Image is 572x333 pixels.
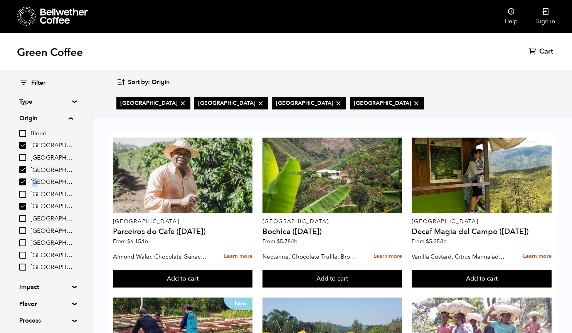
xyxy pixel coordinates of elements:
[30,263,73,272] span: [GEOGRAPHIC_DATA]
[19,178,26,185] input: [GEOGRAPHIC_DATA]
[412,238,447,245] span: From
[30,202,73,211] span: [GEOGRAPHIC_DATA]
[30,215,73,223] span: [GEOGRAPHIC_DATA]
[30,227,73,235] span: [GEOGRAPHIC_DATA]
[19,97,72,106] summary: Type
[19,239,26,246] input: [GEOGRAPHIC_DATA]
[426,238,447,245] bdi: 5.25
[224,248,252,265] a: Learn more
[412,270,552,288] button: Add to cart
[412,228,552,235] h4: Decaf Magia del Campo ([DATE])
[354,99,420,107] span: [GEOGRAPHIC_DATA]
[529,47,555,56] a: Cart
[19,215,26,222] input: [GEOGRAPHIC_DATA]
[523,248,552,265] a: Learn more
[373,248,402,265] a: Learn more
[19,166,26,173] input: [GEOGRAPHIC_DATA]
[30,166,73,175] span: [GEOGRAPHIC_DATA]
[30,251,73,260] span: [GEOGRAPHIC_DATA]
[19,142,26,149] input: [GEOGRAPHIC_DATA]
[277,238,298,245] bdi: 5.78
[113,228,253,235] h4: Parceiros do Cafe ([DATE])
[19,299,72,309] summary: Flavor
[277,238,280,245] span: $
[539,47,553,56] span: Cart
[440,238,447,245] span: /lb
[262,270,402,288] button: Add to cart
[113,219,253,224] p: [GEOGRAPHIC_DATA]
[116,73,170,91] button: Sort by: Origin
[141,238,148,245] span: /lb
[127,238,130,245] span: $
[128,78,170,87] span: Sort by: Origin
[224,298,252,310] p: New
[412,219,552,224] p: [GEOGRAPHIC_DATA]
[19,191,26,198] input: [GEOGRAPHIC_DATA]
[113,270,253,288] button: Add to cart
[198,99,264,107] span: [GEOGRAPHIC_DATA]
[17,45,83,59] h1: Green Coffee
[19,227,26,234] input: [GEOGRAPHIC_DATA]
[30,178,73,187] span: [GEOGRAPHIC_DATA]
[276,99,342,107] span: [GEOGRAPHIC_DATA]
[30,141,73,150] span: [GEOGRAPHIC_DATA]
[127,238,148,245] bdi: 6.15
[19,154,26,161] input: [GEOGRAPHIC_DATA]
[19,114,73,123] summary: Origin
[291,238,298,245] span: /lb
[262,251,358,262] p: Nectarine, Chocolate Truffle, Brown Sugar
[19,252,26,259] input: [GEOGRAPHIC_DATA]
[120,99,187,107] span: [GEOGRAPHIC_DATA]
[262,228,402,235] h4: Bochica ([DATE])
[30,154,73,162] span: [GEOGRAPHIC_DATA]
[30,190,73,199] span: [GEOGRAPHIC_DATA]
[30,129,73,138] span: Blend
[426,238,429,245] span: $
[412,251,507,262] p: Vanilla Custard, Citrus Marmalade, Caramel
[30,239,73,247] span: [GEOGRAPHIC_DATA]
[262,238,298,245] span: From
[19,283,72,292] summary: Impact
[19,264,26,271] input: [GEOGRAPHIC_DATA]
[113,238,148,245] span: From
[31,79,45,87] span: Filter
[19,203,26,210] input: [GEOGRAPHIC_DATA]
[19,130,26,137] input: Blend
[262,219,402,224] p: [GEOGRAPHIC_DATA]
[113,251,208,262] p: Almond Wafer, Chocolate Ganache, Bing Cherry
[19,316,72,325] summary: Process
